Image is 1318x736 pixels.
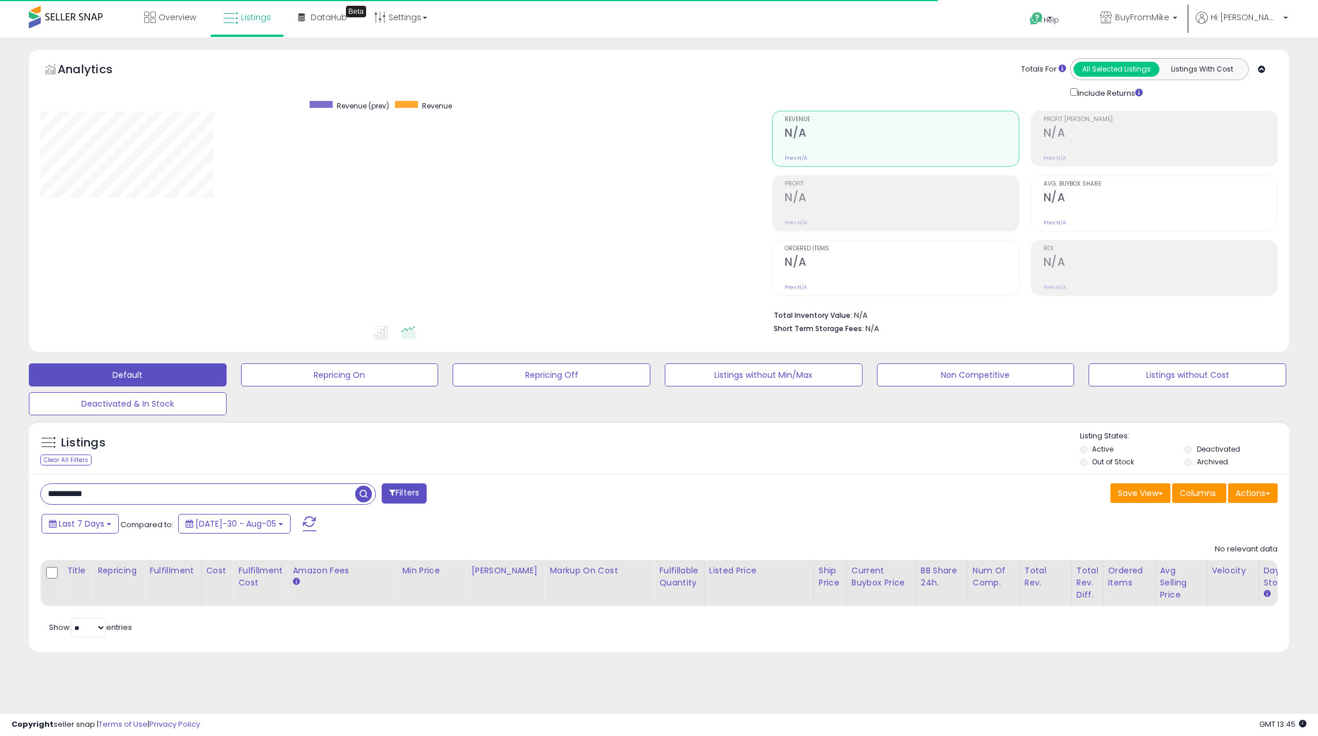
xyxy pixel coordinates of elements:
[1074,62,1159,77] button: All Selected Listings
[785,246,1018,252] span: Ordered Items
[774,307,1269,321] li: N/A
[1021,64,1066,75] div: Totals For
[206,565,229,577] div: Cost
[1044,181,1277,187] span: Avg. Buybox Share
[1044,15,1059,25] span: Help
[40,455,92,465] div: Clear All Filters
[1108,565,1150,589] div: Ordered Items
[865,323,879,334] span: N/A
[709,565,809,577] div: Listed Price
[178,514,291,534] button: [DATE]-30 - Aug-05
[311,12,347,23] span: DataHub
[159,12,196,23] span: Overview
[58,61,135,80] h5: Analytics
[1044,246,1277,252] span: ROI
[195,518,276,530] span: [DATE]-30 - Aug-05
[1020,3,1082,37] a: Help
[337,101,389,111] span: Revenue (prev)
[346,6,366,17] div: Tooltip anchor
[785,256,1018,271] h2: N/A
[1197,444,1240,454] label: Deactivated
[785,117,1018,123] span: Revenue
[149,565,196,577] div: Fulfillment
[1264,565,1306,589] div: Days In Stock
[1044,126,1277,142] h2: N/A
[29,363,227,386] button: Default
[59,518,104,530] span: Last 7 Days
[1211,12,1280,23] span: Hi [PERSON_NAME]
[238,565,283,589] div: Fulfillment Cost
[1092,444,1113,454] label: Active
[453,363,650,386] button: Repricing Off
[785,126,1018,142] h2: N/A
[241,12,271,23] span: Listings
[292,565,392,577] div: Amazon Fees
[402,565,461,577] div: Min Price
[1044,219,1066,226] small: Prev: N/A
[1215,544,1278,555] div: No relevant data
[1044,284,1066,291] small: Prev: N/A
[49,622,132,633] span: Show: entries
[1159,62,1245,77] button: Listings With Cost
[921,565,963,589] div: BB Share 24h.
[1044,191,1277,206] h2: N/A
[292,577,299,587] small: Amazon Fees.
[1025,565,1067,589] div: Total Rev.
[549,565,649,577] div: Markup on Cost
[877,363,1075,386] button: Non Competitive
[1044,155,1066,162] small: Prev: N/A
[659,565,699,589] div: Fulfillable Quantity
[973,565,1015,589] div: Num of Comp.
[1029,12,1044,26] i: Get Help
[545,560,654,606] th: The percentage added to the cost of goods (COGS) that forms the calculator for Min & Max prices.
[67,565,88,577] div: Title
[1180,487,1216,499] span: Columns
[785,284,807,291] small: Prev: N/A
[382,483,427,504] button: Filters
[97,565,140,577] div: Repricing
[1212,565,1254,577] div: Velocity
[1076,565,1098,601] div: Total Rev. Diff.
[422,101,452,111] span: Revenue
[1089,363,1286,386] button: Listings without Cost
[785,155,807,162] small: Prev: N/A
[785,181,1018,187] span: Profit
[471,565,540,577] div: [PERSON_NAME]
[1110,483,1170,503] button: Save View
[1228,483,1278,503] button: Actions
[852,565,911,589] div: Current Buybox Price
[1044,256,1277,271] h2: N/A
[1080,431,1290,442] p: Listing States:
[42,514,119,534] button: Last 7 Days
[1196,12,1288,37] a: Hi [PERSON_NAME]
[785,191,1018,206] h2: N/A
[1160,565,1202,601] div: Avg Selling Price
[61,435,106,451] h5: Listings
[1172,483,1226,503] button: Columns
[241,363,439,386] button: Repricing On
[1044,117,1277,123] span: Profit [PERSON_NAME]
[1092,457,1134,467] label: Out of Stock
[1197,457,1228,467] label: Archived
[1115,12,1169,23] span: BuyFromMike
[785,219,807,226] small: Prev: N/A
[120,519,174,530] span: Compared to:
[665,363,863,386] button: Listings without Min/Max
[819,565,842,589] div: Ship Price
[29,392,227,415] button: Deactivated & In Stock
[774,310,852,320] b: Total Inventory Value:
[1264,589,1271,599] small: Days In Stock.
[774,324,864,333] b: Short Term Storage Fees:
[1061,86,1157,99] div: Include Returns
